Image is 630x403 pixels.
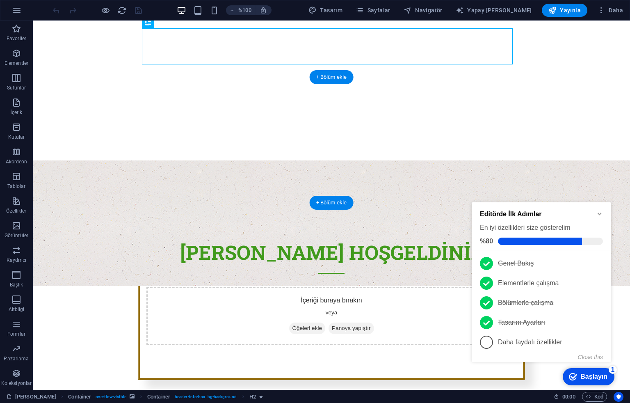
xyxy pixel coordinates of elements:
li: Elementlerle çalışma [3,81,143,101]
font: İçerik [10,110,22,115]
li: Bölümlerle çalışma [3,101,143,120]
font: %100 [238,7,251,13]
div: Minimize checklist [128,18,135,25]
font: Sayfalar [367,7,390,14]
font: Akordeon [6,159,27,165]
button: Yapay [PERSON_NAME] [452,4,535,17]
font: Elementlerle çalışma [30,87,91,94]
font: Formlar [7,331,25,337]
div: Başlayın 1 ürün kaldı, %80 tamamlandı [94,176,146,193]
li: Tasarım Ayarları [3,120,143,140]
div: Tasarım (Ctrl+Alt+Y) [305,4,346,17]
span: Click to select. Double-click to edit [147,392,170,402]
button: Close this [110,161,135,168]
font: Kaydırıcı [7,257,26,263]
font: Sütunlar [7,85,26,91]
button: yeniden yükle [117,5,127,15]
button: Daha [594,4,626,17]
font: Öğeleri ekle [260,305,290,311]
h6: Oturum süresi [554,392,575,402]
font: 00 [562,394,568,400]
font: En iyi özellikleri size gösterelim [11,32,102,39]
font: Panoya yapıştır [299,305,338,311]
button: Yayınla [542,4,587,17]
li: Daha faydalı özellikler [3,140,143,160]
li: Genel Bakış [3,61,143,81]
font: Navigatör [415,7,443,14]
font: Başlayın [112,181,139,188]
font: Başlık [10,282,23,288]
font: 1 [143,174,146,181]
font: Özellikler [6,208,26,214]
font: Tasarım [320,7,342,14]
font: Altbilgi [9,307,25,312]
nav: ekmek kırıntısı [68,392,263,402]
button: Sayfalar [352,4,394,17]
font: [PERSON_NAME] [15,394,56,400]
font: Elementler [5,60,28,66]
font: Editörde İlk Adımlar [11,18,73,25]
font: %80 [11,45,25,52]
button: Kullanıcı merkezli [614,392,623,402]
span: Click to select. Double-click to edit [249,392,256,402]
button: Kod [582,392,607,402]
i: Sayfayı yeniden yükle [117,6,127,15]
font: Görüntüler [5,233,28,238]
button: Navigatör [400,4,446,17]
span: Click to select. Double-click to edit [68,392,91,402]
font: Kod [594,394,603,400]
button: Önizleme modundan çıkıp düzenlemeye devam etmek için buraya tıklayın [100,5,110,15]
font: + Bölüm ekle [316,199,347,206]
font: Yapay [PERSON_NAME] [467,7,532,14]
font: 00 [569,394,575,400]
font: Daha faydalı özellikler [30,146,94,153]
font: Favoriler [7,36,26,41]
font: Tasarım Ayarları [30,126,77,133]
font: Yayınla [560,7,581,14]
i: Element contains an animation [259,394,263,399]
span: . header-info-box .bg-background [173,392,237,402]
button: Tasarım [305,4,346,17]
font: Tablolar [7,183,26,189]
i: Yeniden boyutlandırma sırasında seçilen cihaza uyacak şekilde yakınlaştırma seviyesi otomatik ola... [260,7,267,14]
font: + Bölüm ekle [316,74,347,80]
font: Bölümlerle çalışma [30,107,85,114]
font: : [568,394,569,400]
span: . overflow-visible [94,392,126,402]
i: This element contains a background [130,394,135,399]
font: Kutular [8,134,25,140]
font: Genel Bakış [30,67,65,74]
font: Daha [609,7,623,14]
a: Seçimi iptal etmek için tıklayın. Sayfaları açmak için çift tıklayın. [7,392,56,402]
font: Koleksiyonlar [1,380,32,386]
button: %100 [226,5,255,15]
font: Pazarlama [4,356,29,362]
